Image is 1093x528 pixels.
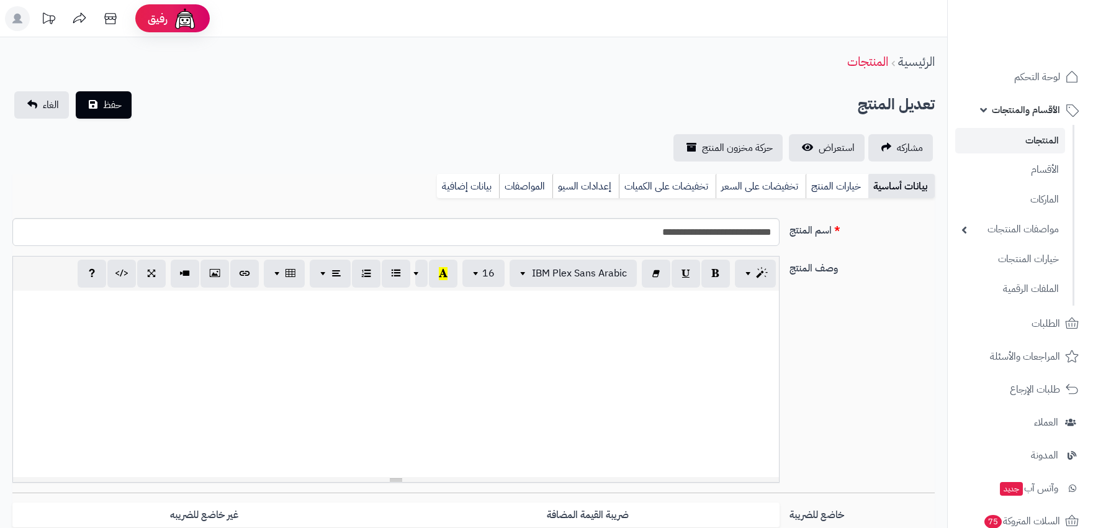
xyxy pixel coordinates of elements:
[462,260,505,287] button: 16
[955,276,1065,303] a: الملفات الرقمية
[532,266,627,281] span: IBM Plex Sans Arabic
[990,348,1060,365] span: المراجعات والأسئلة
[396,503,780,528] label: ضريبة القيمة المضافة
[12,503,396,528] label: غير خاضع للضريبه
[619,174,716,199] a: تخفيضات على الكميات
[1000,482,1023,496] span: جديد
[789,134,865,162] a: استعراض
[702,140,773,155] span: حركة مخزون المنتج
[955,216,1065,243] a: مواصفات المنتجات
[437,174,499,199] a: بيانات إضافية
[897,140,923,155] span: مشاركه
[898,52,935,71] a: الرئيسية
[482,266,495,281] span: 16
[14,91,69,119] a: الغاء
[76,91,132,119] button: حفظ
[819,140,855,155] span: استعراض
[673,134,783,162] a: حركة مخزون المنتج
[858,92,935,117] h2: تعديل المنتج
[1032,315,1060,332] span: الطلبات
[148,11,168,26] span: رفيق
[955,309,1086,339] a: الطلبات
[955,440,1086,470] a: المدونة
[499,174,552,199] a: المواصفات
[173,6,197,31] img: ai-face.png
[955,128,1065,153] a: المنتجات
[868,134,933,162] a: مشاركه
[992,101,1060,119] span: الأقسام والمنتجات
[955,246,1065,273] a: خيارات المنتجات
[955,342,1086,371] a: المراجعات والأسئلة
[43,98,59,112] span: الغاء
[552,174,619,199] a: إعدادات السيو
[1034,414,1058,431] span: العملاء
[955,375,1086,404] a: طلبات الإرجاع
[847,52,888,71] a: المنتجات
[103,98,122,112] span: حفظ
[785,256,940,276] label: وصف المنتج
[955,157,1065,183] a: الأقسام
[716,174,806,199] a: تخفيضات على السعر
[33,6,64,34] a: تحديثات المنصة
[785,503,940,522] label: خاضع للضريبة
[1031,447,1058,464] span: المدونة
[955,62,1086,92] a: لوحة التحكم
[1010,381,1060,398] span: طلبات الإرجاع
[955,473,1086,503] a: وآتس آبجديد
[1014,68,1060,86] span: لوحة التحكم
[955,407,1086,437] a: العملاء
[1009,34,1081,60] img: logo-2.png
[999,480,1058,497] span: وآتس آب
[868,174,935,199] a: بيانات أساسية
[806,174,868,199] a: خيارات المنتج
[510,260,637,287] button: IBM Plex Sans Arabic
[785,218,940,238] label: اسم المنتج
[955,186,1065,213] a: الماركات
